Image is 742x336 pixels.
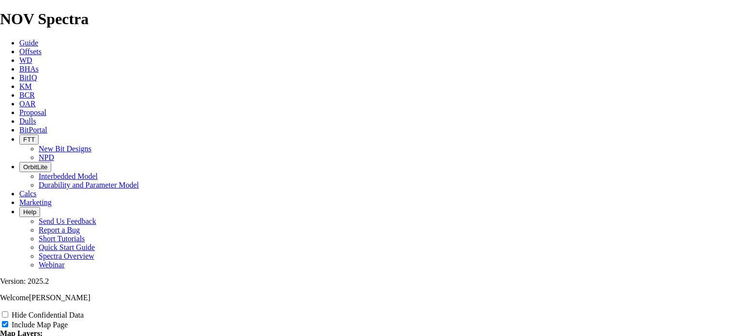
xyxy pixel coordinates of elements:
a: BCR [19,91,35,99]
a: NPD [39,153,54,161]
a: Spectra Overview [39,252,94,260]
a: WD [19,56,32,64]
a: Durability and Parameter Model [39,181,139,189]
span: OrbitLite [23,163,47,171]
a: Short Tutorials [39,234,85,243]
a: Offsets [19,47,42,56]
label: Hide Confidential Data [12,311,84,319]
a: New Bit Designs [39,145,91,153]
a: OAR [19,100,36,108]
a: Guide [19,39,38,47]
span: Help [23,208,36,216]
button: FTT [19,134,39,145]
button: OrbitLite [19,162,51,172]
a: Dulls [19,117,36,125]
a: Send Us Feedback [39,217,96,225]
span: [PERSON_NAME] [29,293,90,302]
a: Proposal [19,108,46,117]
a: KM [19,82,32,90]
a: BitPortal [19,126,47,134]
button: Help [19,207,40,217]
span: FTT [23,136,35,143]
a: BHAs [19,65,39,73]
a: Quick Start Guide [39,243,95,251]
a: BitIQ [19,73,37,82]
a: Report a Bug [39,226,80,234]
a: Interbedded Model [39,172,98,180]
a: Marketing [19,198,52,206]
a: Calcs [19,190,37,198]
label: Include Map Page [12,321,68,329]
a: Webinar [39,261,65,269]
